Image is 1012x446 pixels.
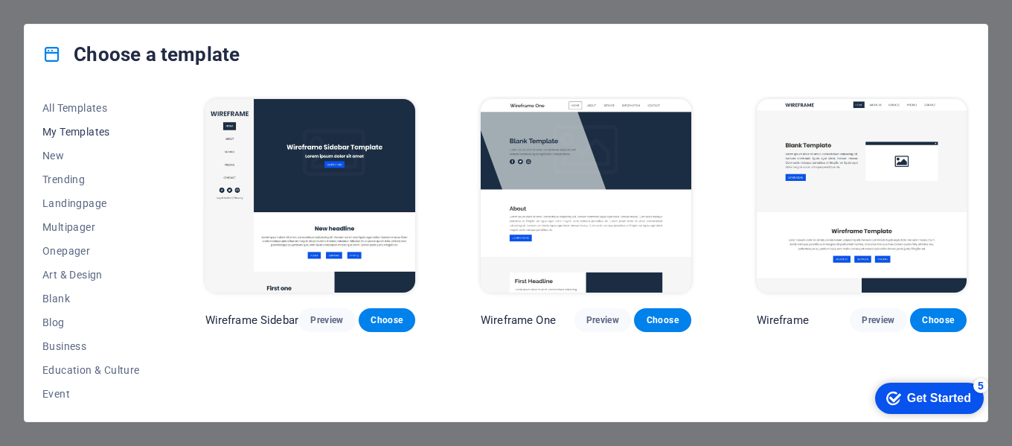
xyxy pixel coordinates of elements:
[42,388,140,400] span: Event
[757,99,967,293] img: Wireframe
[42,239,140,263] button: Onepager
[42,221,140,233] span: Multipager
[42,102,140,114] span: All Templates
[481,99,691,293] img: Wireframe One
[42,382,140,406] button: Event
[42,310,140,334] button: Blog
[42,334,140,358] button: Business
[42,150,140,162] span: New
[42,287,140,310] button: Blank
[586,314,619,326] span: Preview
[110,3,125,18] div: 5
[298,308,355,332] button: Preview
[574,308,631,332] button: Preview
[42,293,140,305] span: Blank
[42,96,140,120] button: All Templates
[42,364,140,376] span: Education & Culture
[757,313,809,328] p: Wireframe
[42,263,140,287] button: Art & Design
[42,340,140,352] span: Business
[42,126,140,138] span: My Templates
[371,314,403,326] span: Choose
[310,314,343,326] span: Preview
[12,7,121,39] div: Get Started 5 items remaining, 0% complete
[850,308,906,332] button: Preview
[42,168,140,191] button: Trending
[42,316,140,328] span: Blog
[42,269,140,281] span: Art & Design
[646,314,679,326] span: Choose
[44,16,108,30] div: Get Started
[922,314,955,326] span: Choose
[42,42,240,66] h4: Choose a template
[42,144,140,168] button: New
[42,215,140,239] button: Multipager
[42,197,140,209] span: Landingpage
[634,308,691,332] button: Choose
[42,245,140,257] span: Onepager
[205,99,415,293] img: Wireframe Sidebar
[359,308,415,332] button: Choose
[205,313,298,328] p: Wireframe Sidebar
[42,173,140,185] span: Trending
[42,120,140,144] button: My Templates
[42,358,140,382] button: Education & Culture
[910,308,967,332] button: Choose
[862,314,894,326] span: Preview
[42,191,140,215] button: Landingpage
[481,313,556,328] p: Wireframe One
